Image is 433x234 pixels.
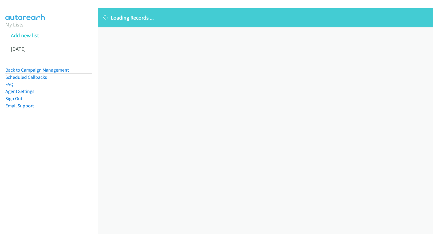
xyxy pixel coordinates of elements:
[11,32,39,39] a: Add new list
[5,67,69,73] a: Back to Campaign Management
[5,21,24,28] a: My Lists
[5,82,13,87] a: FAQ
[5,88,34,94] a: Agent Settings
[5,103,34,109] a: Email Support
[5,74,47,80] a: Scheduled Callbacks
[5,96,22,101] a: Sign Out
[11,45,26,52] a: [DATE]
[103,14,428,22] p: Loading Records ...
